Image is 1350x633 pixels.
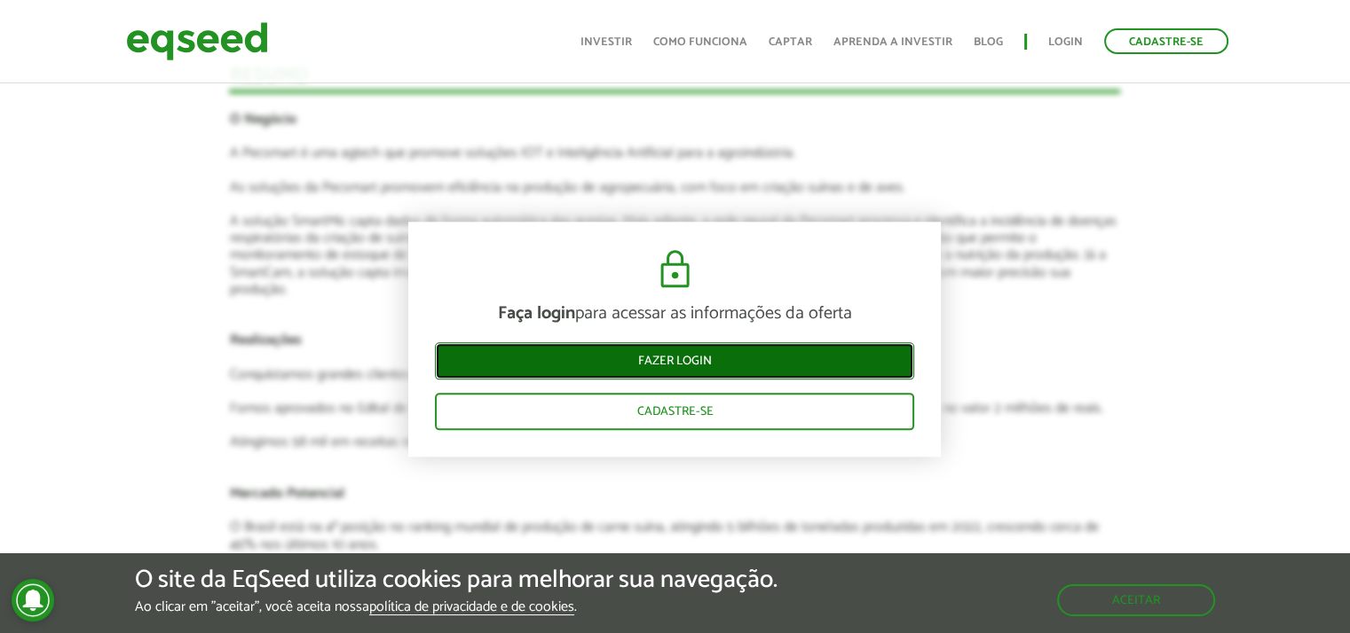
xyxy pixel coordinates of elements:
[135,567,778,594] h5: O site da EqSeed utiliza cookies para melhorar sua navegação.
[498,299,575,328] strong: Faça login
[435,342,914,379] a: Fazer login
[435,393,914,430] a: Cadastre-se
[769,36,812,48] a: Captar
[1104,28,1228,54] a: Cadastre-se
[833,36,952,48] a: Aprenda a investir
[1057,584,1215,616] button: Aceitar
[369,600,574,615] a: política de privacidade e de cookies
[580,36,632,48] a: Investir
[1048,36,1083,48] a: Login
[435,303,914,324] p: para acessar as informações da oferta
[653,248,697,291] img: cadeado.svg
[126,18,268,65] img: EqSeed
[653,36,747,48] a: Como funciona
[974,36,1003,48] a: Blog
[135,598,778,615] p: Ao clicar em "aceitar", você aceita nossa .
